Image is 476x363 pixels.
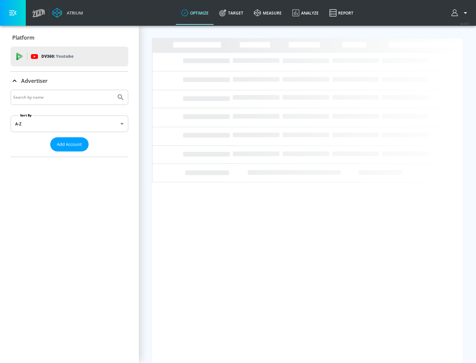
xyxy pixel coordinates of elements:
a: Report [324,1,359,25]
p: DV360: [41,53,73,60]
a: Target [214,1,249,25]
p: Youtube [56,53,73,60]
nav: list of Advertiser [11,151,128,157]
a: Atrium [52,8,83,18]
div: DV360: Youtube [11,47,128,66]
p: Advertiser [21,77,48,84]
input: Search by name [13,93,113,102]
label: Sort By [19,113,33,117]
p: Platform [12,34,34,41]
span: v 4.32.0 [460,22,469,25]
div: Platform [11,28,128,47]
button: Add Account [50,137,89,151]
div: Advertiser [11,90,128,157]
a: measure [249,1,287,25]
div: Atrium [64,10,83,16]
span: Add Account [57,141,82,148]
a: optimize [176,1,214,25]
div: A-Z [11,115,128,132]
a: Analyze [287,1,324,25]
div: Advertiser [11,72,128,90]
